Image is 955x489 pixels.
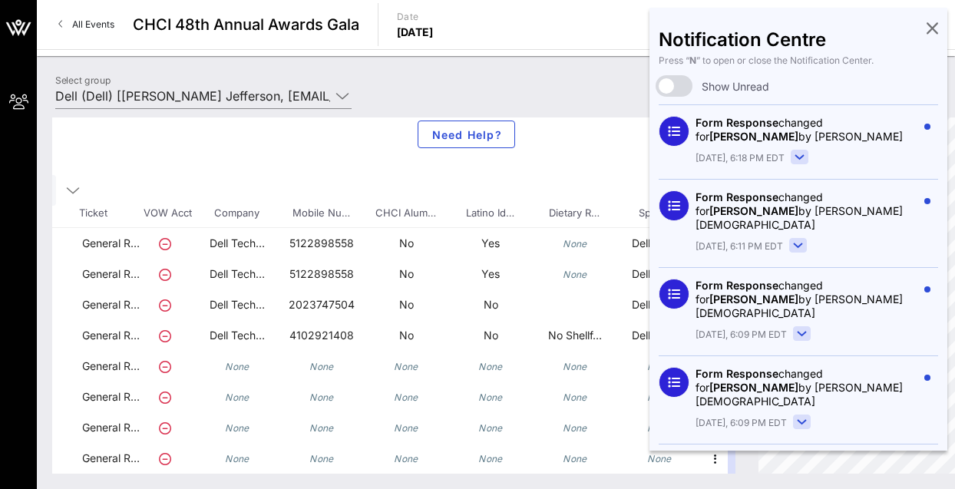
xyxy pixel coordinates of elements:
[79,206,140,221] span: Ticket
[140,206,194,221] span: VOW Acct
[659,54,938,68] div: Press “ ” to open or close the Notification Center.
[364,228,448,259] p: No
[394,453,418,464] i: None
[696,151,785,165] span: [DATE], 6:18 PM EDT
[364,289,448,320] p: No
[478,422,503,434] i: None
[617,289,702,320] p: Dell Tech…
[394,361,418,372] i: None
[195,289,279,320] p: Dell Tech…
[49,12,124,37] a: All Events
[478,361,503,372] i: None
[689,55,696,66] b: N
[617,259,702,289] p: Dell Tech…
[647,392,672,403] i: None
[696,190,917,232] div: changed for by [PERSON_NAME][DEMOGRAPHIC_DATA]
[309,422,334,434] i: None
[195,228,279,259] p: Dell Tech…
[397,25,434,40] p: [DATE]
[364,259,448,289] p: No
[225,392,249,403] i: None
[309,392,334,403] i: None
[279,228,364,259] p: 5122898558
[702,79,769,94] span: Show Unread
[80,289,141,320] p: General R…
[448,228,533,259] p: Yes
[647,422,672,434] i: None
[647,453,672,464] i: None
[364,320,448,351] p: No
[431,128,502,141] span: Need Help?
[394,392,418,403] i: None
[397,9,434,25] p: Date
[478,453,503,464] i: None
[647,361,672,372] i: None
[616,206,701,221] span: Sponsor
[194,206,279,221] span: Company
[563,422,587,434] i: None
[696,367,917,408] div: changed for by [PERSON_NAME][DEMOGRAPHIC_DATA]
[363,206,448,221] span: CHCI Alum…
[448,206,532,221] span: Latino Id…
[394,422,418,434] i: None
[617,228,702,259] p: Dell Tech…
[80,259,141,289] p: General R…
[709,130,798,143] span: [PERSON_NAME]
[309,453,334,464] i: None
[532,206,616,221] span: Dietary R…
[696,367,778,380] span: Form Response
[533,320,617,351] p: No Shellf…
[80,412,141,443] p: General R…
[225,422,249,434] i: None
[72,18,114,30] span: All Events
[80,320,141,351] p: General R…
[80,351,141,382] p: General R…
[659,32,938,48] div: Notification Centre
[279,206,363,221] span: Mobile Nu…
[55,74,111,86] label: Select group
[696,240,783,253] span: [DATE], 6:11 PM EDT
[279,259,364,289] p: 5122898558
[696,116,917,144] div: changed for by [PERSON_NAME]
[225,361,249,372] i: None
[80,443,141,474] p: General R…
[80,228,141,259] p: General R…
[225,453,249,464] i: None
[696,279,778,292] span: Form Response
[478,392,503,403] i: None
[563,453,587,464] i: None
[448,289,533,320] p: No
[309,361,334,372] i: None
[448,259,533,289] p: Yes
[709,292,798,306] span: [PERSON_NAME]
[617,320,702,351] p: Dell Tech…
[195,320,279,351] p: Dell Tech…
[696,416,787,430] span: [DATE], 6:09 PM EDT
[563,361,587,372] i: None
[563,392,587,403] i: None
[418,121,515,148] button: Need Help?
[279,289,364,320] p: 2023747504
[696,116,778,129] span: Form Response
[195,259,279,289] p: Dell Tech…
[709,204,798,217] span: [PERSON_NAME]
[279,320,364,351] p: 4102921408
[696,328,787,342] span: [DATE], 6:09 PM EDT
[448,320,533,351] p: No
[696,190,778,203] span: Form Response
[563,269,587,280] i: None
[133,13,359,36] span: CHCI 48th Annual Awards Gala
[80,382,141,412] p: General R…
[696,279,917,320] div: changed for by [PERSON_NAME][DEMOGRAPHIC_DATA]
[563,238,587,249] i: None
[709,381,798,394] span: [PERSON_NAME]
